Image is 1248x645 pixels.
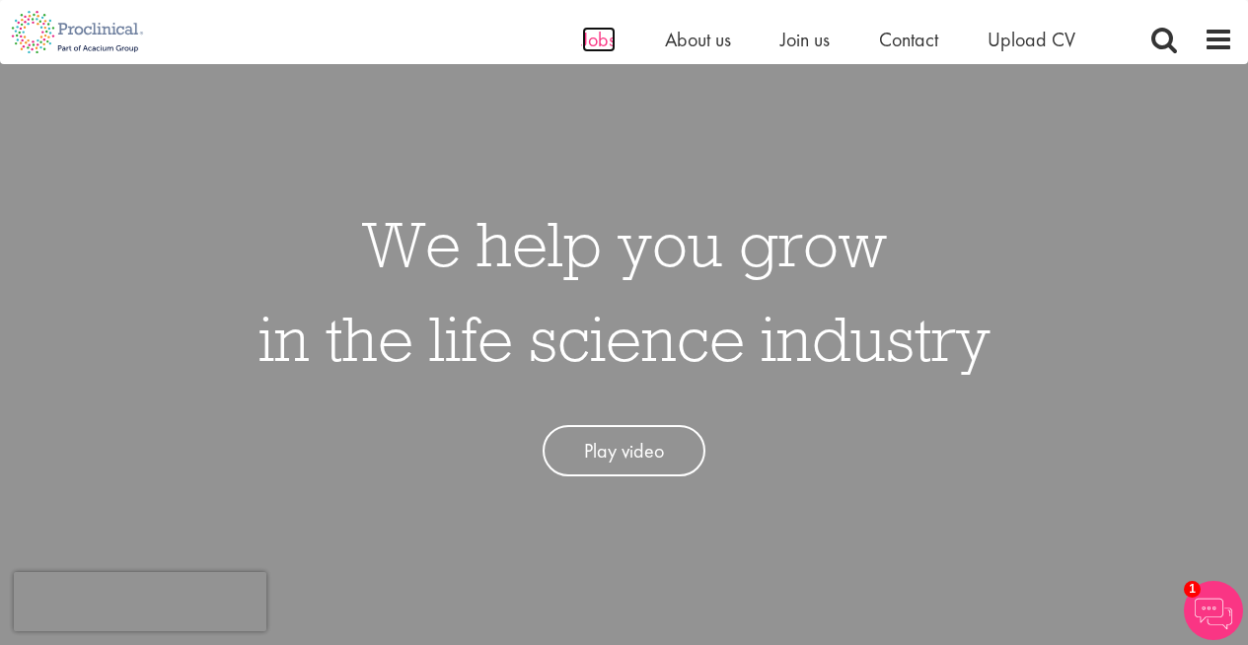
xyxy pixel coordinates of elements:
img: Chatbot [1184,581,1243,640]
a: Jobs [582,27,616,52]
a: Contact [879,27,938,52]
span: 1 [1184,581,1201,598]
a: Play video [543,425,705,477]
h1: We help you grow in the life science industry [258,196,991,386]
a: About us [665,27,731,52]
a: Join us [780,27,830,52]
a: Upload CV [988,27,1075,52]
